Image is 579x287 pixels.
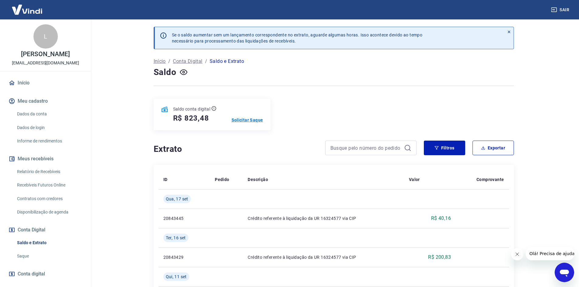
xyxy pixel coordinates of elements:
[15,193,84,205] a: Contratos com credores
[7,76,84,90] a: Início
[550,4,572,15] button: Sair
[15,108,84,120] a: Dados da conta
[12,60,79,66] p: [EMAIL_ADDRESS][DOMAIN_NAME]
[248,254,399,260] p: Crédito referente à liquidação da UR 16324577 via CIP
[4,4,51,9] span: Olá! Precisa de ajuda?
[168,58,170,65] p: /
[15,135,84,147] a: Informe de rendimentos
[15,250,84,262] a: Saque
[7,0,47,19] img: Vindi
[555,263,574,282] iframe: Botão para abrir a janela de mensagens
[15,237,84,249] a: Saldo e Extrato
[431,215,451,222] p: R$ 40,16
[15,121,84,134] a: Dados de login
[154,143,318,155] h4: Extrato
[166,235,186,241] span: Ter, 16 set
[15,166,84,178] a: Relatório de Recebíveis
[248,176,268,183] p: Descrição
[215,176,229,183] p: Pedido
[428,254,451,261] p: R$ 200,83
[7,94,84,108] button: Meu cadastro
[166,196,188,202] span: Qua, 17 set
[15,179,84,191] a: Recebíveis Futuros Online
[172,32,423,44] p: Se o saldo aumentar sem um lançamento correspondente no extrato, aguarde algumas horas. Isso acon...
[173,113,209,123] h5: R$ 823,48
[232,117,263,123] a: Solicitar Saque
[205,58,207,65] p: /
[18,270,45,278] span: Conta digital
[424,141,465,155] button: Filtros
[330,143,402,152] input: Busque pelo número do pedido
[173,58,202,65] a: Conta Digital
[473,141,514,155] button: Exportar
[409,176,420,183] p: Valor
[248,215,399,221] p: Crédito referente à liquidação da UR 16324577 via CIP
[166,274,187,280] span: Qui, 11 set
[7,152,84,166] button: Meus recebíveis
[163,215,205,221] p: 20843445
[154,66,176,78] h4: Saldo
[163,176,168,183] p: ID
[476,176,504,183] p: Comprovante
[7,223,84,237] button: Conta Digital
[210,58,244,65] p: Saldo e Extrato
[154,58,166,65] a: Início
[7,267,84,281] a: Conta digital
[163,254,205,260] p: 20843429
[526,247,574,260] iframe: Mensagem da empresa
[173,106,211,112] p: Saldo conta digital
[511,248,523,260] iframe: Fechar mensagem
[21,51,70,57] p: [PERSON_NAME]
[33,24,58,49] div: L
[15,206,84,218] a: Disponibilização de agenda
